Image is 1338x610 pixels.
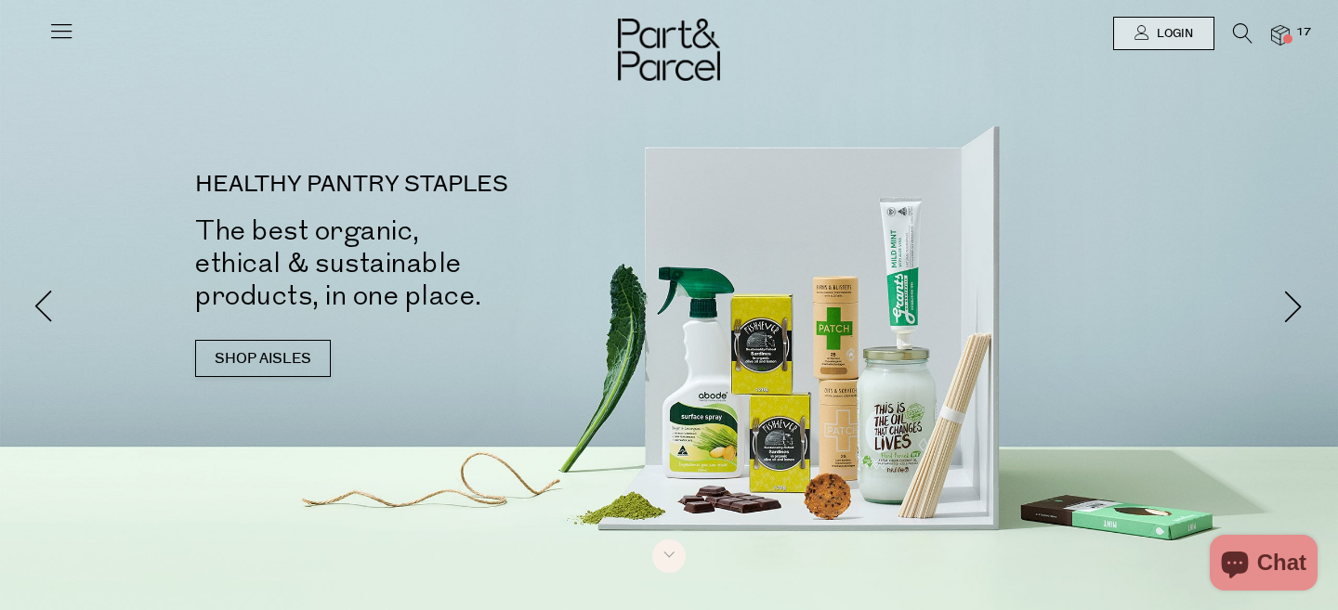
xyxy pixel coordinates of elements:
a: Login [1113,17,1214,50]
h2: The best organic, ethical & sustainable products, in one place. [195,214,697,312]
span: Login [1152,26,1193,42]
a: SHOP AISLES [195,340,331,377]
p: HEALTHY PANTRY STAPLES [195,174,697,196]
img: Part&Parcel [618,19,720,81]
inbox-online-store-chat: Shopify online store chat [1204,535,1323,595]
span: 17 [1292,24,1316,41]
a: 17 [1271,25,1290,45]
